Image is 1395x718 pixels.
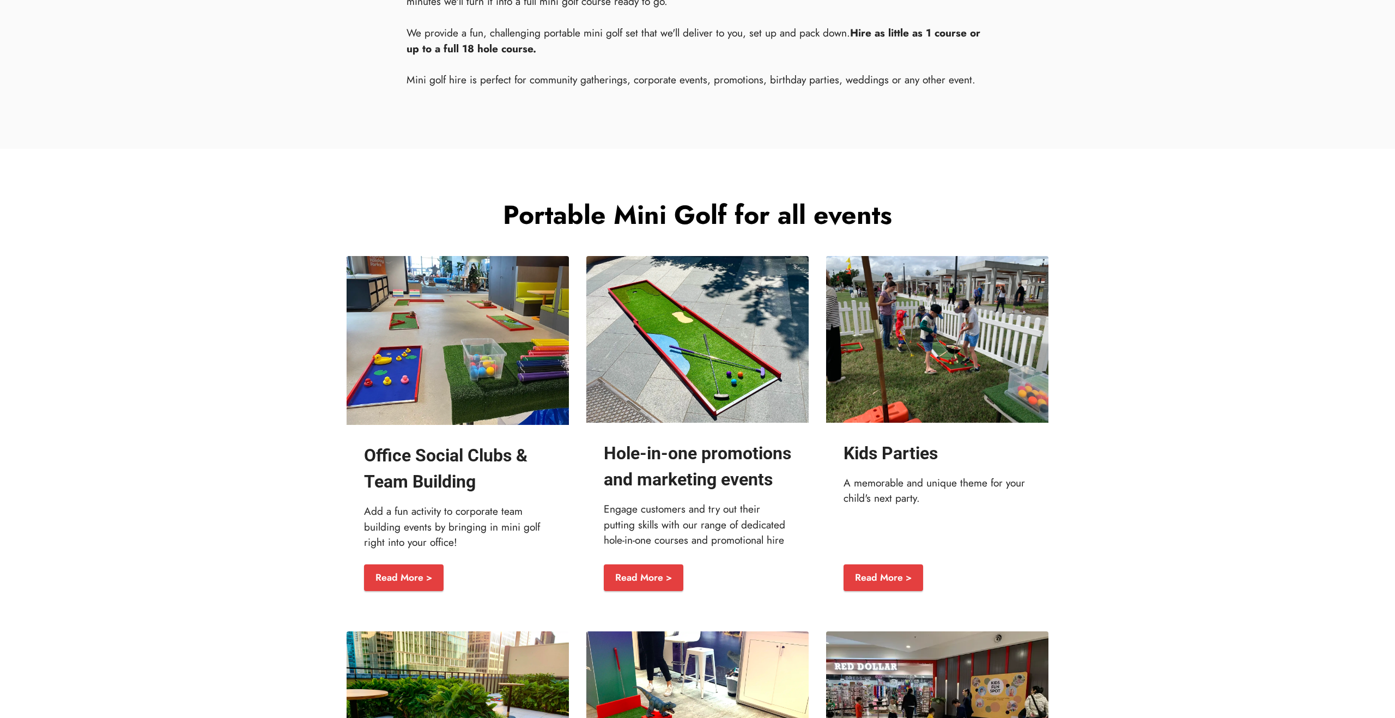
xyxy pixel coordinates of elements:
[844,564,923,592] a: Read More >
[844,443,938,464] strong: Kids Parties
[826,256,1048,423] img: Mini Golf Parties
[604,501,791,548] p: Engage customers and try out their putting skills with our range of dedicated hole-in-one courses...
[586,256,809,423] img: Hole-in-one promotion mini putt hire Sydney
[604,443,791,490] strong: Hole-in-one promotions and marketing events
[347,256,569,425] img: Corporate
[407,25,980,56] strong: Hire as little as 1 course or up to a full 18 hole course.
[364,564,444,592] a: Read More >
[503,196,892,234] strong: Portable Mini Golf for all events
[364,503,551,550] p: Add a fun activity to corporate team building events by bringing in mini golf right into your off...
[604,564,683,592] a: Read More >
[364,445,527,492] strong: Office Social Clubs & Team Building
[844,475,1031,507] p: A memorable and unique theme for your child's next party.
